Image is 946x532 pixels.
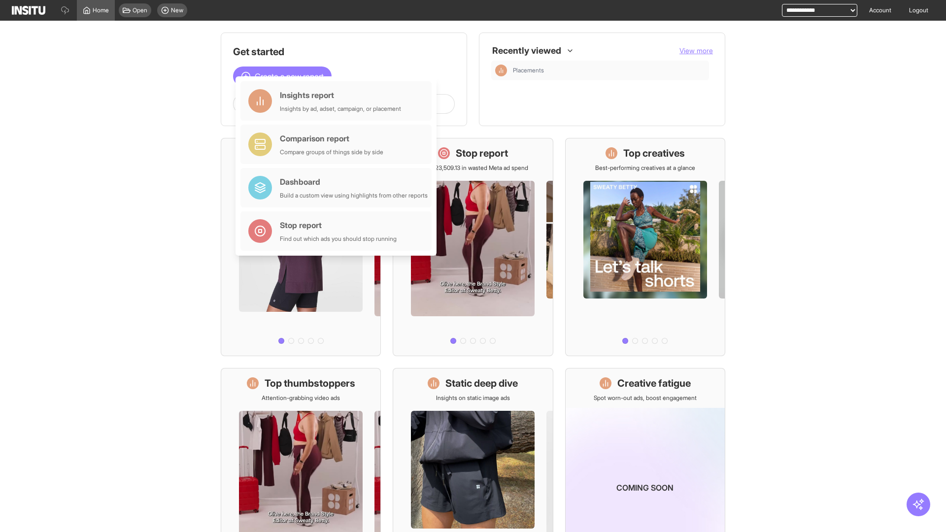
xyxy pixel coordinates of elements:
[513,66,544,74] span: Placements
[445,376,518,390] h1: Static deep dive
[265,376,355,390] h1: Top thumbstoppers
[280,105,401,113] div: Insights by ad, adset, campaign, or placement
[221,138,381,356] a: What's live nowSee all active ads instantly
[280,235,397,243] div: Find out which ads you should stop running
[133,6,147,14] span: Open
[280,192,428,199] div: Build a custom view using highlights from other reports
[280,89,401,101] div: Insights report
[93,6,109,14] span: Home
[12,6,45,15] img: Logo
[456,146,508,160] h1: Stop report
[565,138,725,356] a: Top creativesBest-performing creatives at a glance
[280,219,397,231] div: Stop report
[595,164,695,172] p: Best-performing creatives at a glance
[513,66,705,74] span: Placements
[233,66,332,86] button: Create a new report
[679,46,713,56] button: View more
[280,148,383,156] div: Compare groups of things side by side
[436,394,510,402] p: Insights on static image ads
[679,46,713,55] span: View more
[280,133,383,144] div: Comparison report
[495,65,507,76] div: Insights
[417,164,528,172] p: Save £23,509.13 in wasted Meta ad spend
[233,45,455,59] h1: Get started
[393,138,553,356] a: Stop reportSave £23,509.13 in wasted Meta ad spend
[255,70,324,82] span: Create a new report
[623,146,685,160] h1: Top creatives
[171,6,183,14] span: New
[280,176,428,188] div: Dashboard
[262,394,340,402] p: Attention-grabbing video ads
